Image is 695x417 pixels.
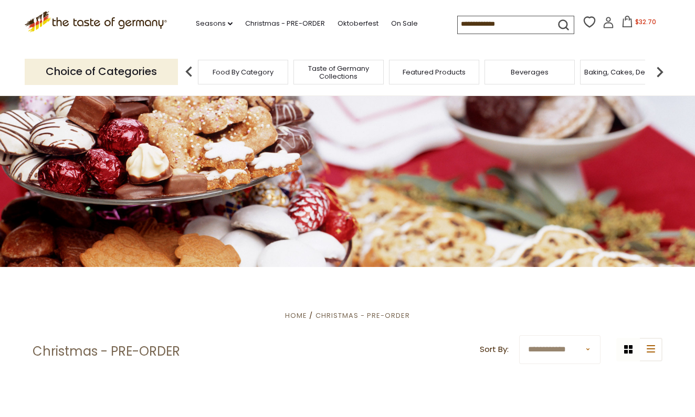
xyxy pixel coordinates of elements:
[245,18,325,29] a: Christmas - PRE-ORDER
[649,61,670,82] img: next arrow
[213,68,273,76] a: Food By Category
[403,68,466,76] a: Featured Products
[25,59,178,84] p: Choice of Categories
[33,344,180,359] h1: Christmas - PRE-ORDER
[480,343,509,356] label: Sort By:
[616,16,661,31] button: $32.70
[511,68,549,76] a: Beverages
[584,68,666,76] a: Baking, Cakes, Desserts
[391,18,418,29] a: On Sale
[297,65,381,80] a: Taste of Germany Collections
[285,311,307,320] a: Home
[635,17,656,26] span: $32.70
[196,18,233,29] a: Seasons
[315,311,410,320] a: Christmas - PRE-ORDER
[178,61,199,82] img: previous arrow
[338,18,378,29] a: Oktoberfest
